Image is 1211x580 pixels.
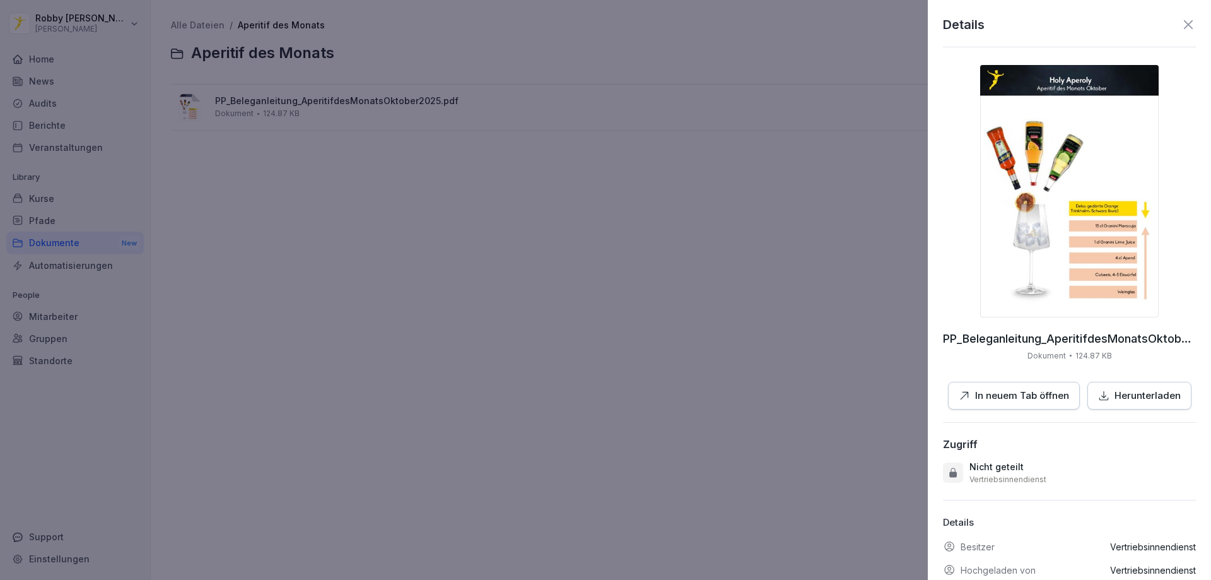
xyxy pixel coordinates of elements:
[975,389,1069,403] p: In neuem Tab öffnen
[969,461,1024,473] p: Nicht geteilt
[943,516,1196,530] p: Details
[961,564,1036,577] p: Hochgeladen von
[961,540,995,553] p: Besitzer
[943,333,1196,345] p: PP_Beleganleitung_AperitifdesMonatsOktober2025.pdf
[948,382,1080,410] button: In neuem Tab öffnen
[1075,350,1112,362] p: 124.87 KB
[1027,350,1066,362] p: Dokument
[943,438,978,451] div: Zugriff
[1110,564,1196,577] p: Vertriebsinnendienst
[1110,540,1196,553] p: Vertriebsinnendienst
[1087,382,1191,410] button: Herunterladen
[969,475,1046,485] p: Vertriebsinnendienst
[943,15,985,34] p: Details
[1114,389,1181,403] p: Herunterladen
[980,65,1159,317] img: thumbnail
